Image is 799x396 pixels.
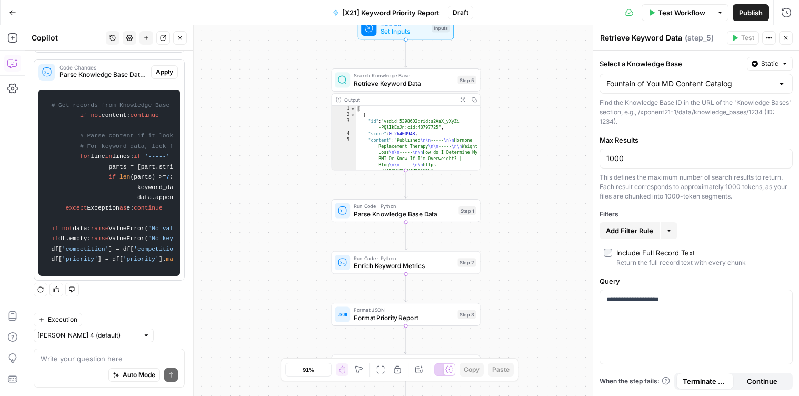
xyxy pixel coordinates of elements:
span: for [80,153,91,160]
span: if [51,235,58,242]
div: 1 [332,106,356,112]
g: Edge from step_3 to step_4 [404,326,407,354]
label: Query [600,276,793,286]
div: Step 1 [458,206,476,215]
div: Step 3 [458,310,476,319]
div: 5 [332,137,356,249]
span: Code Changes [59,65,147,70]
div: Step 5 [458,76,476,84]
input: Claude Sonnet 4 (default) [37,330,138,341]
span: Retrieve Keyword Data [354,78,454,88]
button: Test [727,31,759,45]
input: Include Full Record TextReturn the full record text with every chunk [604,249,612,257]
span: 'priority' [123,256,159,262]
span: '-----' [145,153,170,160]
div: Run Code · PythonParse Knowledge Base DataStep 1 [332,199,481,222]
span: 91% [303,365,314,374]
g: Edge from step_5 to step_1 [404,170,407,198]
span: Continue [747,376,777,387]
div: Format JSONFormat Priority ReportStep 3 [332,303,481,326]
span: Toggle code folding, rows 1 through 274 [350,106,355,112]
span: except [66,205,87,211]
g: Edge from start to step_5 [404,39,407,67]
span: if [51,225,58,232]
span: # Get records from Knowledge Base search results [51,102,223,108]
span: # For keyword data, look for tab/comma separated values [80,143,277,150]
div: Output [344,96,454,104]
div: Write to GridWrite to GridStep 4 [332,355,481,378]
div: 3 [332,118,356,131]
span: ( step_5 ) [685,33,714,43]
a: When the step fails: [600,377,670,386]
span: 'priority' [62,256,98,262]
textarea: Retrieve Keyword Data [600,33,682,43]
span: if [80,112,87,118]
span: Auto Mode [123,370,155,380]
span: [X21] Keyword Priority Report [342,7,440,18]
span: Draft [453,8,468,17]
span: Set Inputs [381,27,428,36]
button: Continue [734,373,791,390]
input: Fountain of You MD Content Catalog [606,78,773,89]
span: Execution [48,315,77,324]
span: Test [741,33,754,43]
div: This defines the maximum number of search results to return. Each result corresponds to approxima... [600,173,793,201]
span: 'competition' [62,246,109,252]
g: Edge from step_2 to step_3 [404,274,407,302]
div: 2 [332,112,356,118]
div: Copilot [32,33,103,43]
div: Step 2 [458,258,476,266]
button: Static [747,57,793,71]
span: Publish [739,7,763,18]
span: raise [91,235,108,242]
button: Paste [488,363,514,377]
label: Max Results [600,135,793,145]
span: "No valid keyword data found in Knowledge Base results. Please check if the correct keyword data ... [148,225,578,232]
span: Parse Knowledge Base Data [354,209,455,219]
span: Search Knowledge Base [354,72,454,80]
g: Edge from step_1 to step_2 [404,222,407,250]
span: Format JSON [354,306,454,314]
div: Run Code · PythonEnrich Keyword MetricsStep 2 [332,251,481,274]
span: Static [761,59,778,68]
span: not [91,112,101,118]
span: Format Priority Report [354,313,454,322]
span: if [108,174,116,180]
div: Filters [600,210,793,219]
label: Select a Knowledge Base [600,58,743,69]
span: in [105,153,113,160]
button: Execution [34,313,82,326]
span: Add Filter Rule [606,225,653,236]
div: Include Full Record Text [616,247,695,258]
span: raise [91,225,108,232]
span: 'competition' [134,246,181,252]
span: continue [130,112,159,118]
button: Auto Mode [108,368,160,382]
div: Inputs [432,24,450,32]
span: Terminate Workflow [683,376,727,387]
span: not [62,225,73,232]
span: Parse Knowledge Base Data (step_1) [59,70,147,80]
span: Run Code · Python [354,202,455,210]
span: as [119,205,127,211]
span: map [166,256,177,262]
span: Run Code · Python [354,254,454,262]
button: Apply [151,65,178,79]
span: "No keyword data could be parsed from the Knowledge Base" [148,235,353,242]
span: Toggle code folding, rows 2 through 29 [350,112,355,118]
button: Publish [733,4,769,21]
span: 7 [166,174,170,180]
span: len [119,174,130,180]
div: Search Knowledge BaseRetrieve Keyword DataStep 5Output[ { "id":"vsdid:5398602:rid:s2AaX_yXyZi -PQ... [332,68,481,170]
span: Copy [464,365,480,374]
span: Apply [156,67,173,77]
div: Find the Knowledge Base ID in the URL of the 'Knowledge Bases' section, e.g., /xponent21-1/data/k... [600,98,793,126]
span: # Parse content if it looks like structured data [80,133,252,139]
button: Test Workflow [642,4,712,21]
span: Paste [492,365,510,374]
div: Return the full record text with every chunk [616,258,746,268]
button: [X21] Keyword Priority Report [326,4,446,21]
button: Copy [460,363,484,377]
span: Enrich Keyword Metrics [354,261,454,271]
